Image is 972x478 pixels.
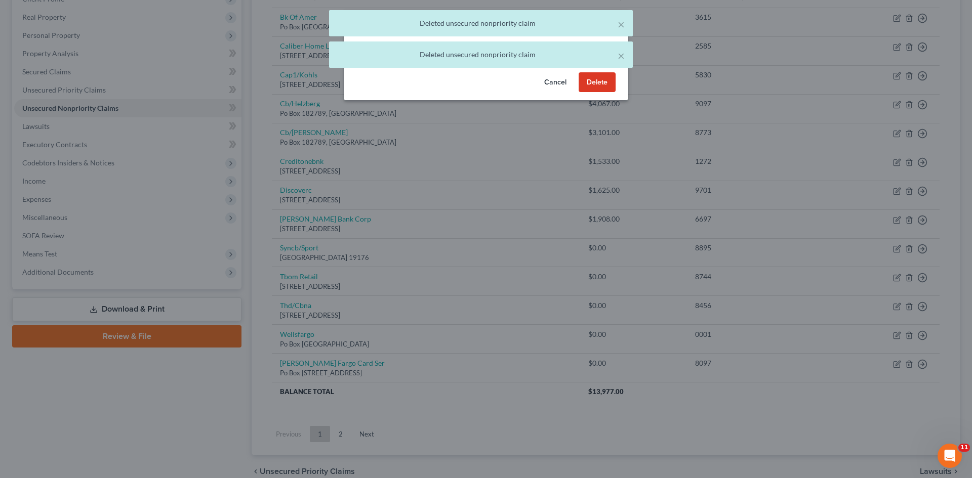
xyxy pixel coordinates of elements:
[618,18,625,30] button: ×
[618,50,625,62] button: ×
[337,50,625,60] div: Deleted unsecured nonpriority claim
[958,444,970,452] span: 11
[536,72,575,93] button: Cancel
[337,18,625,28] div: Deleted unsecured nonpriority claim
[938,444,962,468] iframe: Intercom live chat
[579,72,616,93] button: Delete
